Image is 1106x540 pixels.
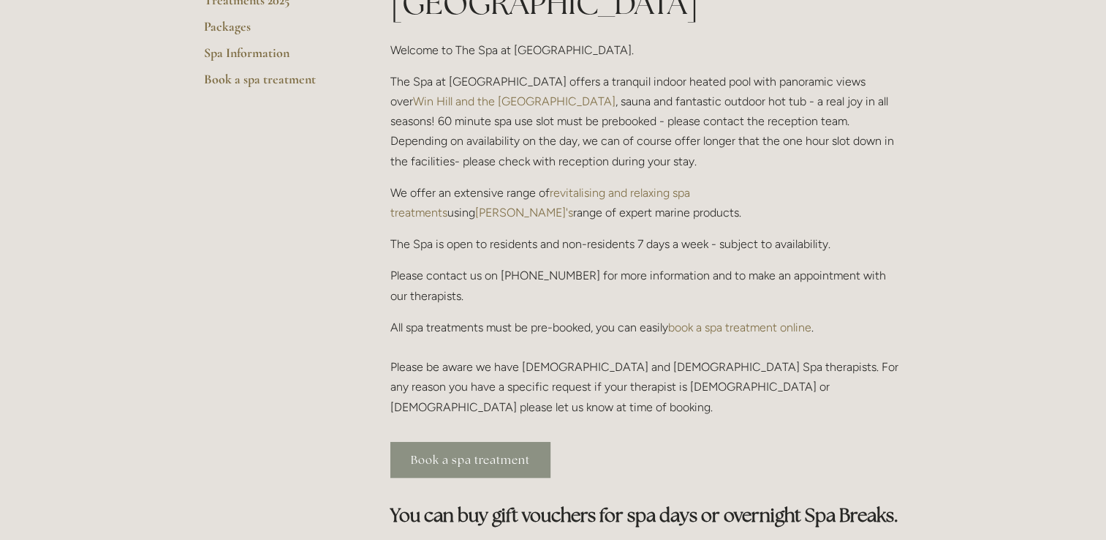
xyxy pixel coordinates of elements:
[390,503,898,527] strong: You can buy gift vouchers for spa days or overnight Spa Breaks.
[475,206,573,220] a: [PERSON_NAME]'s
[390,72,903,171] p: The Spa at [GEOGRAPHIC_DATA] offers a tranquil indoor heated pool with panoramic views over , sau...
[390,266,903,305] p: Please contact us on [PHONE_NUMBER] for more information and to make an appointment with our ther...
[204,18,344,45] a: Packages
[204,45,344,71] a: Spa Information
[413,94,616,108] a: Win Hill and the [GEOGRAPHIC_DATA]
[390,234,903,254] p: The Spa is open to residents and non-residents 7 days a week - subject to availability.
[390,442,550,478] a: Book a spa treatment
[390,40,903,60] p: Welcome to The Spa at [GEOGRAPHIC_DATA].
[668,320,811,334] a: book a spa treatment online
[390,318,903,417] p: All spa treatments must be pre-booked, you can easily . Please be aware we have [DEMOGRAPHIC_DATA...
[390,183,903,222] p: We offer an extensive range of using range of expert marine products.
[204,71,344,97] a: Book a spa treatment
